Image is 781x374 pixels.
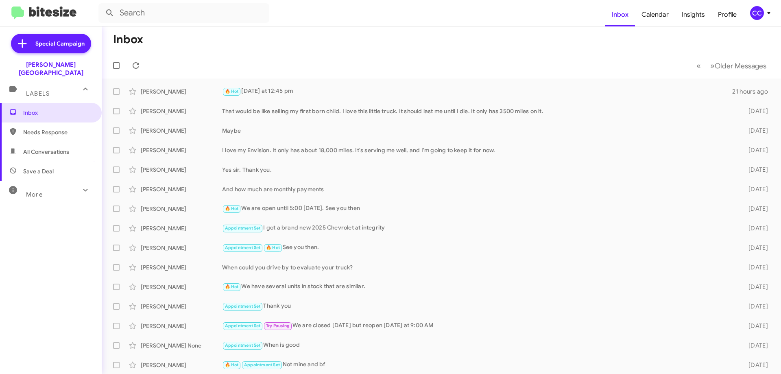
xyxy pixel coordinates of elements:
div: I got a brand new 2025 Chevrolet at integrity [222,223,735,233]
div: I love my Envision. It only has about 18,000 miles. It's serving me well, and I'm going to keep i... [222,146,735,154]
div: Thank you [222,302,735,311]
div: [PERSON_NAME] [141,87,222,96]
span: » [710,61,715,71]
button: Previous [692,57,706,74]
span: Labels [26,90,50,97]
span: Inbox [23,109,92,117]
div: [DATE] [735,244,774,252]
a: Special Campaign [11,34,91,53]
div: [DATE] [735,166,774,174]
div: We are closed [DATE] but reopen [DATE] at 9:00 AM [222,321,735,330]
span: Older Messages [715,61,766,70]
span: Appointment Set [225,245,261,250]
span: Appointment Set [225,225,261,231]
div: [DATE] [735,322,774,330]
div: When could you drive by to evaluate your truck? [222,263,735,271]
span: « [696,61,701,71]
div: [DATE] [735,283,774,291]
span: 🔥 Hot [225,206,239,211]
a: Inbox [605,3,635,26]
button: Next [705,57,771,74]
div: That would be like selling my first born child. I love this little truck. It should last me until... [222,107,735,115]
span: Appointment Set [225,323,261,328]
div: And how much are monthly payments [222,185,735,193]
div: Maybe [222,127,735,135]
nav: Page navigation example [692,57,771,74]
input: Search [98,3,269,23]
div: [DATE] [735,302,774,311]
span: Appointment Set [244,362,280,367]
button: CC [743,6,772,20]
span: Save a Deal [23,167,54,175]
div: [PERSON_NAME] [141,166,222,174]
h1: Inbox [113,33,143,46]
div: [PERSON_NAME] [141,146,222,154]
span: Needs Response [23,128,92,136]
div: [PERSON_NAME] [141,205,222,213]
span: Appointment Set [225,304,261,309]
a: Calendar [635,3,675,26]
div: [PERSON_NAME] [141,283,222,291]
div: When is good [222,341,735,350]
div: [DATE] [735,205,774,213]
div: [DATE] [735,185,774,193]
div: [PERSON_NAME] [141,361,222,369]
span: 🔥 Hot [225,89,239,94]
span: Appointment Set [225,343,261,348]
div: CC [750,6,764,20]
div: [PERSON_NAME] [141,127,222,135]
a: Profile [711,3,743,26]
div: [DATE] [735,107,774,115]
span: 🔥 Hot [266,245,280,250]
div: 21 hours ago [732,87,774,96]
div: [DATE] at 12:45 pm [222,87,732,96]
div: [PERSON_NAME] [141,302,222,311]
div: [PERSON_NAME] [141,322,222,330]
div: [DATE] [735,146,774,154]
span: 🔥 Hot [225,284,239,289]
div: [PERSON_NAME] [141,224,222,232]
span: All Conversations [23,148,69,156]
div: [DATE] [735,341,774,350]
div: [PERSON_NAME] [141,107,222,115]
div: [PERSON_NAME] [141,244,222,252]
span: Try Pausing [266,323,290,328]
span: 🔥 Hot [225,362,239,367]
div: [PERSON_NAME] [141,263,222,271]
div: We have several units in stock that are similar. [222,282,735,291]
a: Insights [675,3,711,26]
div: [DATE] [735,263,774,271]
div: See you then. [222,243,735,252]
div: Yes sir. Thank you. [222,166,735,174]
span: More [26,191,43,198]
div: We are open until 5:00 [DATE]. See you then [222,204,735,213]
div: [PERSON_NAME] [141,185,222,193]
div: Not mine and bf [222,360,735,370]
div: [PERSON_NAME] None [141,341,222,350]
div: [DATE] [735,361,774,369]
div: [DATE] [735,224,774,232]
div: [DATE] [735,127,774,135]
span: Special Campaign [35,39,85,48]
